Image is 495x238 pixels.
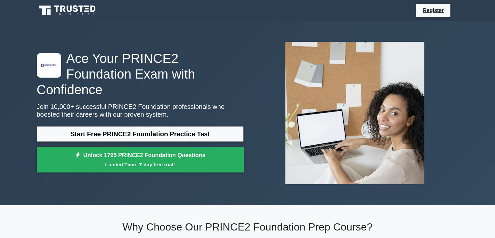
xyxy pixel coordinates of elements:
small: Limited Time: 7-day free trial! [45,161,236,168]
a: Start Free PRINCE2 Foundation Practice Test [37,126,244,142]
h1: Ace Your PRINCE2 Foundation Exam with Confidence [37,51,244,97]
p: Join 10,000+ successful PRINCE2 Foundation professionals who boosted their careers with our prove... [37,103,244,118]
a: Register [419,6,447,14]
a: Unlock 1795 PRINCE2 Foundation QuestionsLimited Time: 7-day free trial! [37,147,244,173]
h2: Why Choose Our PRINCE2 Foundation Prep Course? [37,221,459,233]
